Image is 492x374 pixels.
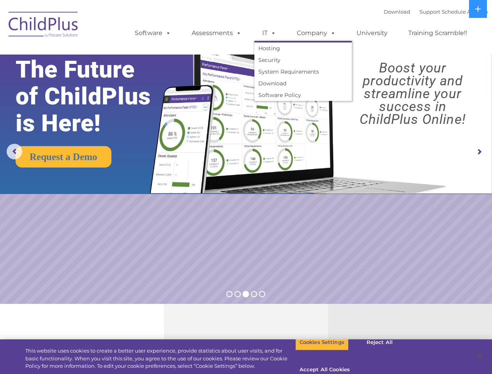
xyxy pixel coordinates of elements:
[355,334,404,351] button: Reject All
[16,146,111,168] a: Request a Demo
[384,9,488,15] font: |
[340,62,486,126] rs-layer: Boost your productivity and streamline your success in ChildPlus Online!
[289,25,344,41] a: Company
[184,25,249,41] a: Assessments
[400,25,475,41] a: Training Scramble!!
[254,25,284,41] a: IT
[254,89,352,101] a: Software Policy
[108,83,141,89] span: Phone number
[16,56,173,137] rs-layer: The Future of ChildPlus is Here!
[442,9,488,15] a: Schedule A Demo
[384,9,410,15] a: Download
[254,42,352,54] a: Hosting
[471,348,488,365] button: Close
[420,9,440,15] a: Support
[254,54,352,66] a: Security
[127,25,179,41] a: Software
[349,25,395,41] a: University
[5,6,83,45] img: ChildPlus by Procare Solutions
[254,78,352,89] a: Download
[25,347,295,370] div: This website uses cookies to create a better user experience, provide statistics about user visit...
[295,334,349,351] button: Cookies Settings
[108,51,132,57] span: Last name
[254,66,352,78] a: System Requirements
